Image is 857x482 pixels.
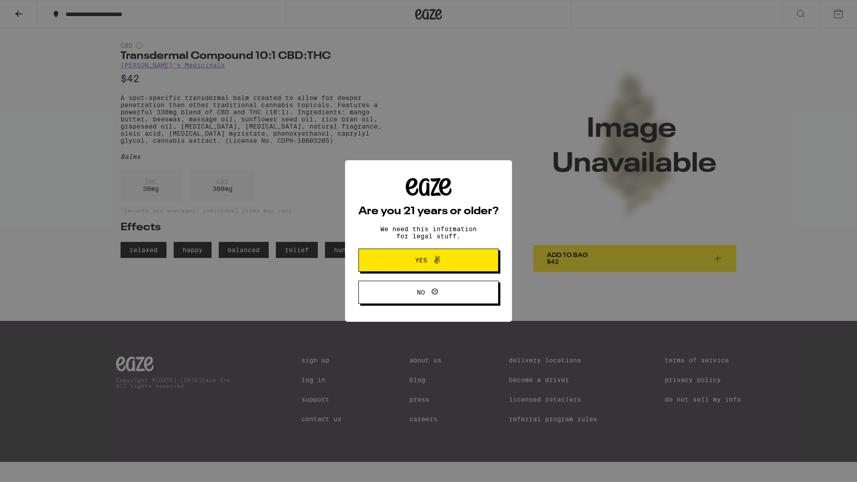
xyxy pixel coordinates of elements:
[373,225,484,240] p: We need this information for legal stuff.
[358,206,499,217] h2: Are you 21 years or older?
[801,455,848,478] iframe: Opens a widget where you can find more information
[415,257,427,263] span: Yes
[358,249,499,272] button: Yes
[417,289,425,295] span: No
[358,281,499,304] button: No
